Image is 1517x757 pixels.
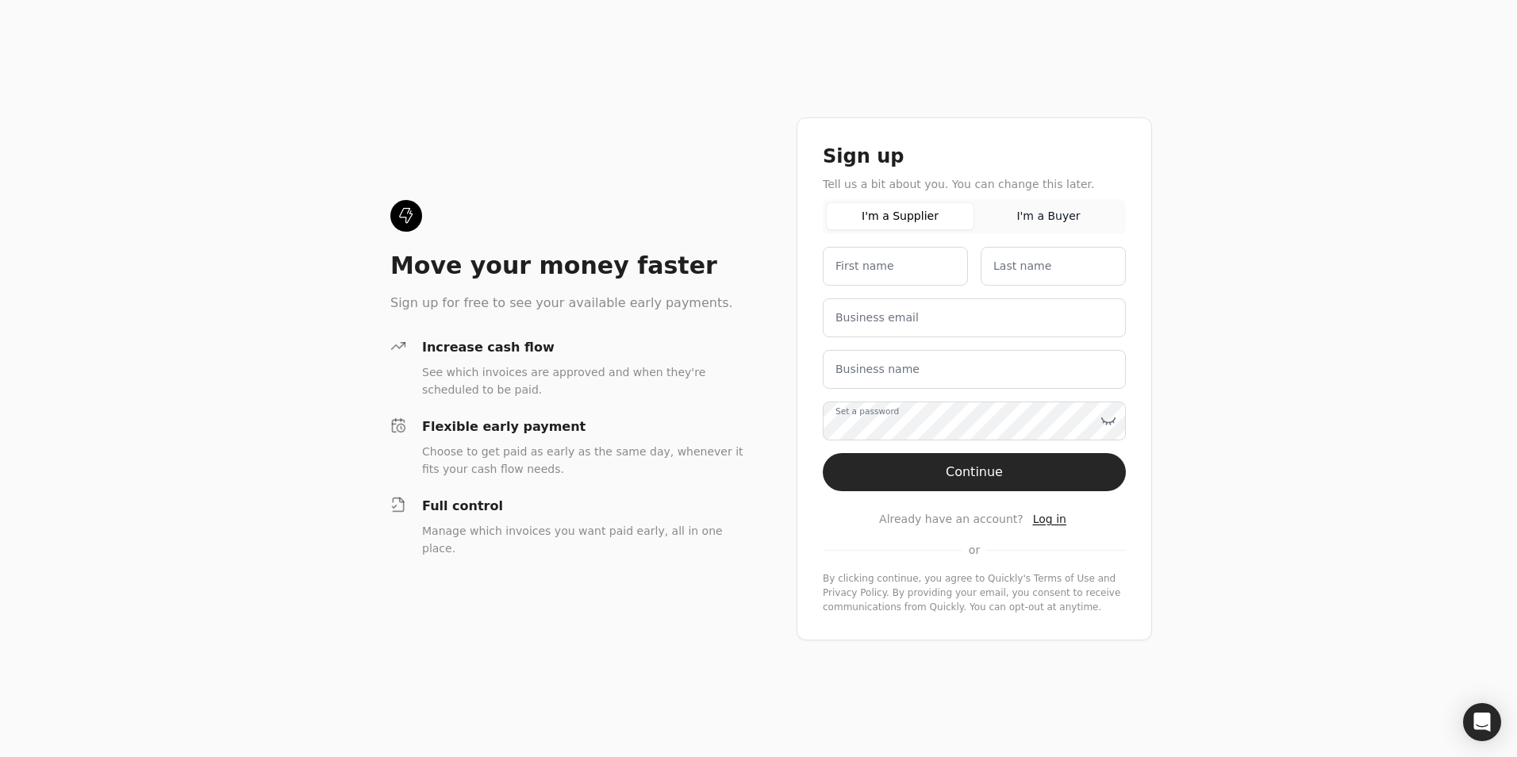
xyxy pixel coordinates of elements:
span: or [969,542,980,559]
div: Move your money faster [390,251,746,281]
div: Full control [422,497,746,516]
div: Sign up [823,144,1126,169]
div: Increase cash flow [422,338,746,357]
button: Continue [823,453,1126,491]
button: I'm a Supplier [826,202,974,230]
div: Choose to get paid as early as the same day, whenever it fits your cash flow needs. [422,443,746,478]
span: Log in [1033,513,1066,525]
span: Already have an account? [879,511,1023,528]
a: privacy-policy [823,587,886,598]
div: Open Intercom Messenger [1463,703,1501,741]
label: Set a password [835,405,899,417]
button: I'm a Buyer [974,202,1123,230]
a: terms-of-service [1034,573,1095,584]
div: See which invoices are approved and when they're scheduled to be paid. [422,363,746,398]
button: Log in [1030,510,1070,529]
div: Tell us a bit about you. You can change this later. [823,175,1126,193]
label: Business email [835,309,919,326]
label: Last name [993,258,1051,275]
div: Manage which invoices you want paid early, all in one place. [422,522,746,557]
a: Log in [1033,511,1066,528]
label: Business name [835,361,920,378]
label: First name [835,258,894,275]
div: Sign up for free to see your available early payments. [390,294,746,313]
div: By clicking continue, you agree to Quickly's and . By providing your email, you consent to receiv... [823,571,1126,614]
div: Flexible early payment [422,417,746,436]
